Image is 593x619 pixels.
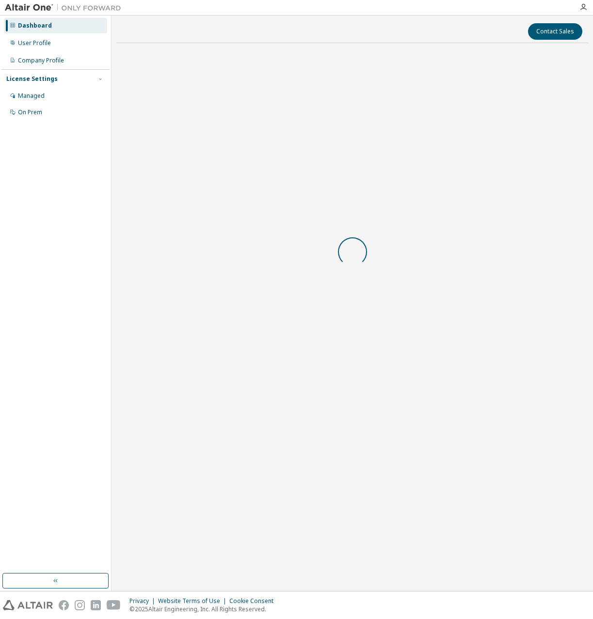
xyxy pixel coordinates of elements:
[129,597,158,605] div: Privacy
[75,600,85,610] img: instagram.svg
[158,597,229,605] div: Website Terms of Use
[129,605,279,613] p: © 2025 Altair Engineering, Inc. All Rights Reserved.
[107,600,121,610] img: youtube.svg
[18,57,64,64] div: Company Profile
[3,600,53,610] img: altair_logo.svg
[528,23,582,40] button: Contact Sales
[229,597,279,605] div: Cookie Consent
[18,92,45,100] div: Managed
[59,600,69,610] img: facebook.svg
[18,108,42,116] div: On Prem
[91,600,101,610] img: linkedin.svg
[18,22,52,30] div: Dashboard
[18,39,51,47] div: User Profile
[5,3,126,13] img: Altair One
[6,75,58,83] div: License Settings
